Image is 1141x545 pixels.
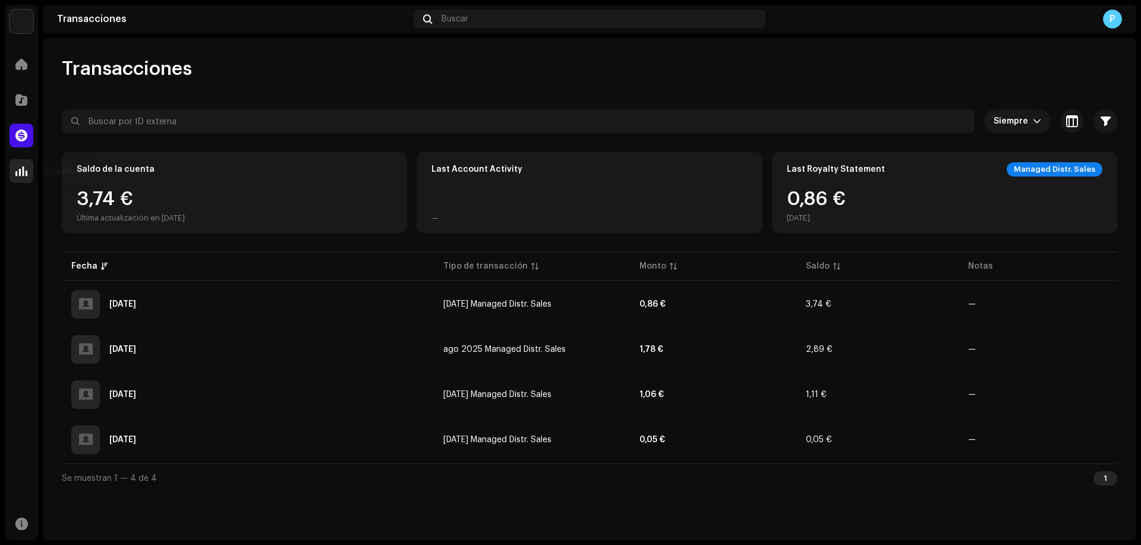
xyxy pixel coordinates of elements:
input: Buscar por ID externa [62,109,975,133]
span: jun 2025 Managed Distr. Sales [443,436,551,444]
div: Saldo [806,260,830,272]
div: P [1103,10,1122,29]
span: 1,11 € [806,390,827,399]
div: Última actualización en [DATE] [77,213,185,223]
div: Monto [639,260,666,272]
span: sept 2025 Managed Distr. Sales [443,300,551,308]
strong: 0,86 € [639,300,666,308]
img: 297a105e-aa6c-4183-9ff4-27133c00f2e2 [10,10,33,33]
span: Se muestran 1 — 4 de 4 [62,474,157,483]
re-a-table-badge: — [968,436,976,444]
div: 1 oct 2025 [109,300,136,308]
div: 3 jul 2025 [109,436,136,444]
div: — [431,213,439,223]
div: Tipo de transacción [443,260,528,272]
div: dropdown trigger [1033,109,1041,133]
div: [DATE] [787,213,846,223]
div: Last Royalty Statement [787,165,885,174]
re-a-table-badge: — [968,345,976,354]
re-a-table-badge: — [968,300,976,308]
div: Managed Distr. Sales [1007,162,1102,177]
span: Siempre [994,109,1033,133]
div: Fecha [71,260,97,272]
div: Saldo de la cuenta [77,165,155,174]
re-a-table-badge: — [968,390,976,399]
div: Transacciones [57,14,409,24]
div: 5 sept 2025 [109,345,136,354]
span: Transacciones [62,57,192,81]
strong: 1,06 € [639,390,664,399]
div: 1 [1093,471,1117,486]
strong: 1,78 € [639,345,663,354]
span: 3,74 € [806,300,831,308]
div: Last Account Activity [431,165,522,174]
span: 2,89 € [806,345,833,354]
div: 31 jul 2025 [109,390,136,399]
span: Buscar [442,14,468,24]
span: jul 2025 Managed Distr. Sales [443,390,551,399]
span: 0,05 € [806,436,832,444]
strong: 0,05 € [639,436,665,444]
span: ago 2025 Managed Distr. Sales [443,345,566,354]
